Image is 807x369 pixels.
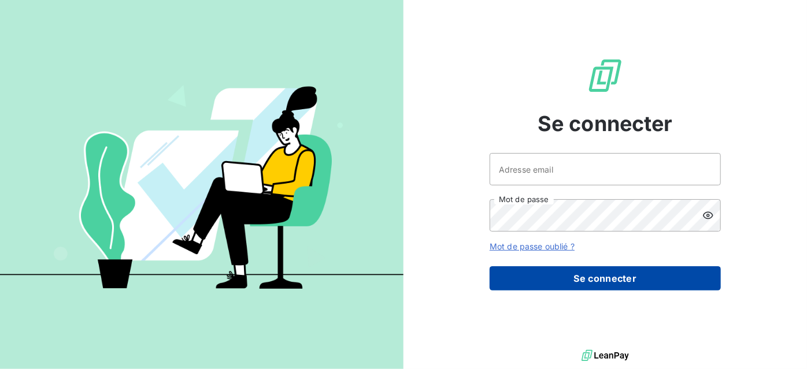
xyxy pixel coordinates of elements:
a: Mot de passe oublié ? [490,241,575,251]
input: placeholder [490,153,721,185]
span: Se connecter [538,108,673,139]
button: Se connecter [490,266,721,290]
img: logo [582,347,629,364]
img: Logo LeanPay [587,57,624,94]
